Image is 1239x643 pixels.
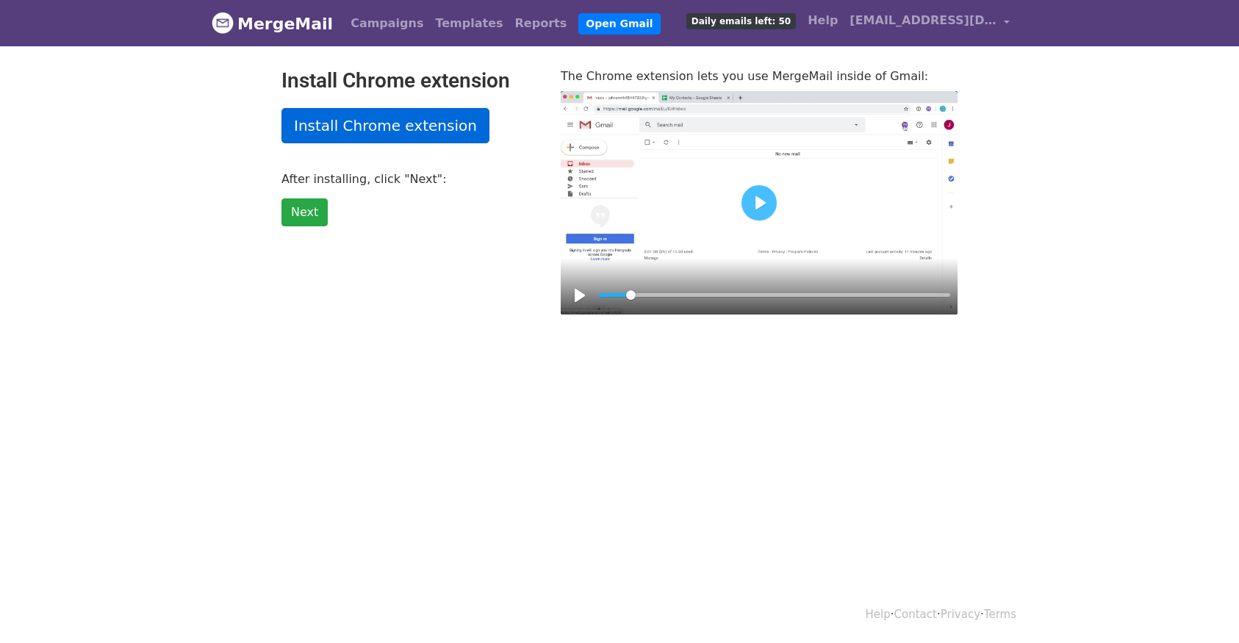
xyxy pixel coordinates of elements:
input: Seek [599,288,950,302]
p: After installing, click "Next": [281,171,539,187]
button: Play [568,284,592,307]
h2: Install Chrome extension [281,68,539,93]
a: Install Chrome extension [281,108,489,143]
p: The Chrome extension lets you use MergeMail inside of Gmail: [561,68,958,84]
a: Daily emails left: 50 [680,6,802,35]
a: Help [866,608,891,621]
button: Play [741,185,777,220]
a: Open Gmail [578,13,660,35]
a: Templates [429,9,509,38]
a: Reports [509,9,573,38]
a: [EMAIL_ADDRESS][DOMAIN_NAME] [844,6,1016,40]
a: Privacy [941,608,980,621]
a: Campaigns [345,9,429,38]
iframe: Chat Widget [1166,572,1239,643]
span: Daily emails left: 50 [686,13,796,29]
span: [EMAIL_ADDRESS][DOMAIN_NAME] [850,12,996,29]
a: MergeMail [212,8,333,39]
a: Help [802,6,844,35]
a: Contact [894,608,937,621]
a: Next [281,198,328,226]
img: MergeMail logo [212,12,234,34]
a: Terms [984,608,1016,621]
